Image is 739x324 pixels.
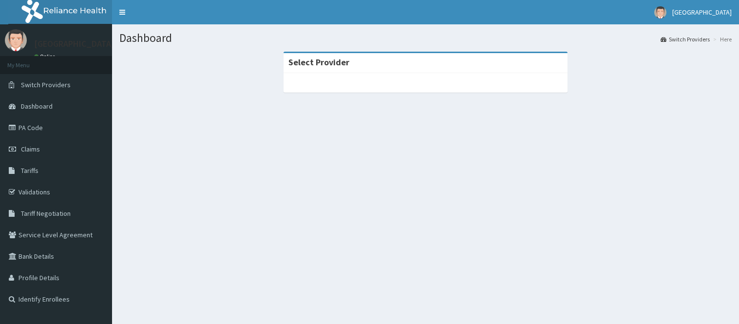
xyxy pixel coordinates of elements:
[288,57,349,68] strong: Select Provider
[34,53,57,60] a: Online
[119,32,732,44] h1: Dashboard
[21,209,71,218] span: Tariff Negotiation
[21,102,53,111] span: Dashboard
[661,35,710,43] a: Switch Providers
[672,8,732,17] span: [GEOGRAPHIC_DATA]
[654,6,666,19] img: User Image
[21,80,71,89] span: Switch Providers
[21,166,38,175] span: Tariffs
[34,39,114,48] p: [GEOGRAPHIC_DATA]
[711,35,732,43] li: Here
[21,145,40,153] span: Claims
[5,29,27,51] img: User Image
